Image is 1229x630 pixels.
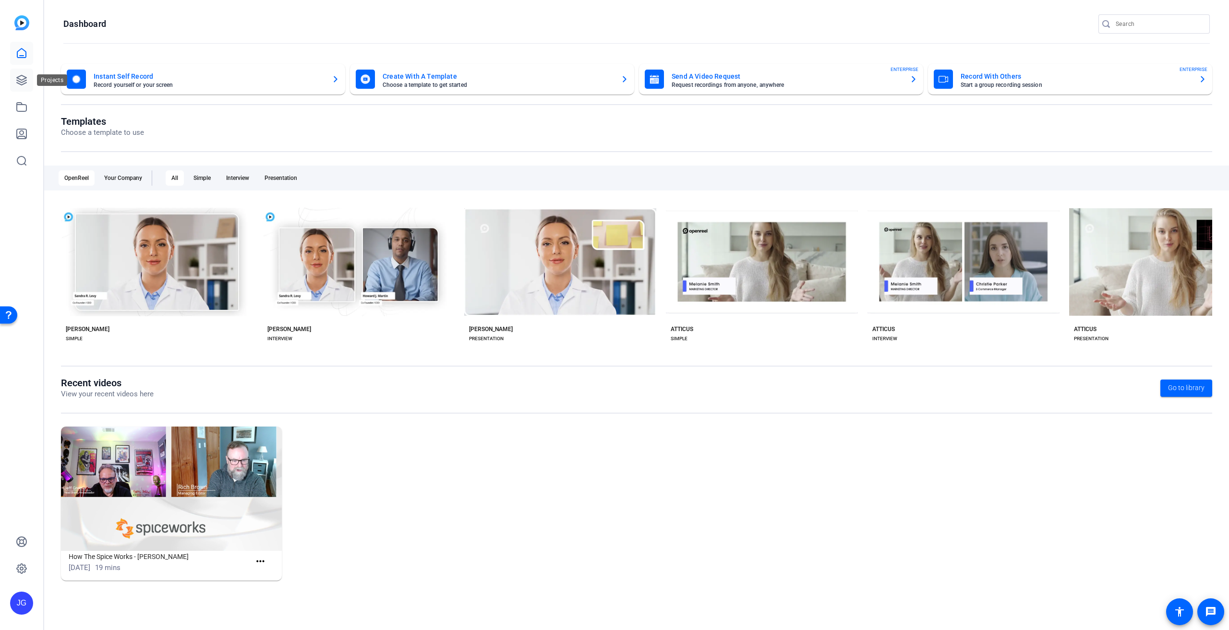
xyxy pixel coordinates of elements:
[37,74,67,86] div: Projects
[220,170,255,186] div: Interview
[267,325,311,333] div: [PERSON_NAME]
[166,170,184,186] div: All
[639,64,923,95] button: Send A Video RequestRequest recordings from anyone, anywhereENTERPRISE
[94,82,324,88] mat-card-subtitle: Record yourself or your screen
[14,15,29,30] img: blue-gradient.svg
[1168,383,1205,393] span: Go to library
[69,563,90,572] span: [DATE]
[1116,18,1202,30] input: Search
[10,592,33,615] div: JG
[66,325,109,333] div: [PERSON_NAME]
[1074,325,1096,333] div: ATTICUS
[672,71,902,82] mat-card-title: Send A Video Request
[188,170,217,186] div: Simple
[59,170,95,186] div: OpenReel
[891,66,918,73] span: ENTERPRISE
[61,427,282,551] img: How The Spice Works - Rich Brown
[672,82,902,88] mat-card-subtitle: Request recordings from anyone, anywhere
[95,563,120,572] span: 19 mins
[61,389,154,400] p: View your recent videos here
[1180,66,1207,73] span: ENTERPRISE
[61,127,144,138] p: Choose a template to use
[69,551,251,562] h1: How The Spice Works - [PERSON_NAME]
[671,325,693,333] div: ATTICUS
[928,64,1212,95] button: Record With OthersStart a group recording sessionENTERPRISE
[961,71,1191,82] mat-card-title: Record With Others
[61,377,154,389] h1: Recent videos
[254,556,266,568] mat-icon: more_horiz
[98,170,148,186] div: Your Company
[63,18,106,30] h1: Dashboard
[961,82,1191,88] mat-card-subtitle: Start a group recording session
[1174,606,1185,618] mat-icon: accessibility
[469,325,513,333] div: [PERSON_NAME]
[66,335,83,343] div: SIMPLE
[1160,380,1212,397] a: Go to library
[94,71,324,82] mat-card-title: Instant Self Record
[1074,335,1109,343] div: PRESENTATION
[1205,606,1217,618] mat-icon: message
[383,82,613,88] mat-card-subtitle: Choose a template to get started
[671,335,687,343] div: SIMPLE
[872,325,895,333] div: ATTICUS
[267,335,292,343] div: INTERVIEW
[350,64,634,95] button: Create With A TemplateChoose a template to get started
[383,71,613,82] mat-card-title: Create With A Template
[259,170,303,186] div: Presentation
[61,64,345,95] button: Instant Self RecordRecord yourself or your screen
[469,335,504,343] div: PRESENTATION
[61,116,144,127] h1: Templates
[872,335,897,343] div: INTERVIEW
